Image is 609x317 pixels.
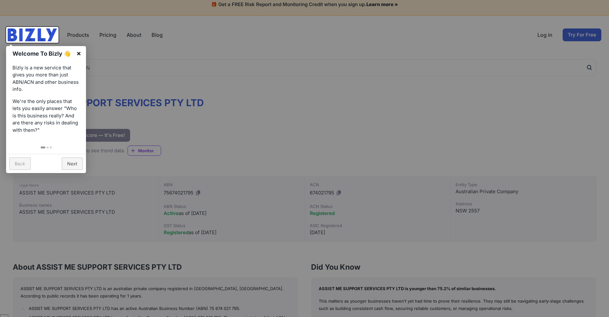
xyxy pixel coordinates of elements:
a: × [72,46,86,60]
a: Back [9,157,31,170]
p: We're the only places that lets you easily answer “Who is this business really? And are there any... [12,98,80,134]
p: Bizly is a new service that gives you more than just ABN/ACN and other business info. [12,64,80,93]
a: Next [62,157,83,170]
h1: Welcome To Bizly 👋 [12,49,73,58]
